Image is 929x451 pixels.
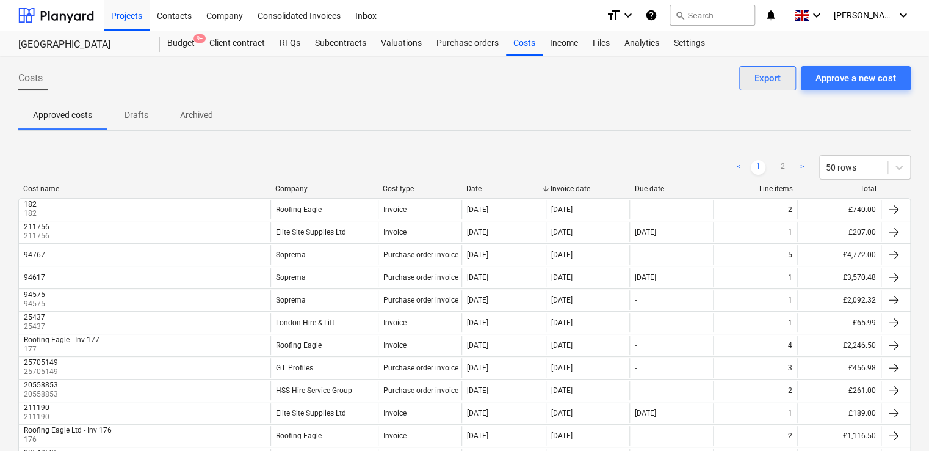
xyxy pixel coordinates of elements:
[24,389,60,400] p: 20558853
[585,31,617,56] a: Files
[635,364,637,372] div: -
[467,409,488,417] div: [DATE]
[180,109,213,122] p: Archived
[551,318,573,327] div: [DATE]
[797,290,881,310] div: £2,092.32
[834,10,895,20] span: [PERSON_NAME]
[276,205,322,214] div: Roofing Eagle
[276,341,322,350] div: Roofing Eagle
[121,109,151,122] p: Drafts
[797,200,881,219] div: £740.00
[276,364,313,372] div: G L Profiles
[383,318,407,327] div: Invoice
[670,5,755,26] button: Search
[276,251,306,259] div: Soprema
[160,31,202,56] a: Budget9+
[551,386,573,395] div: [DATE]
[775,160,790,175] a: Page 2
[24,335,99,344] div: Roofing Eagle - Inv 177
[24,231,52,241] p: 211756
[635,386,637,395] div: -
[543,31,585,56] div: Income
[788,205,792,214] div: 2
[551,228,573,237] div: [DATE]
[797,245,881,265] div: £4,772.00
[797,313,881,332] div: £65.99
[24,313,45,321] div: 25437
[896,8,911,23] i: keyboard_arrow_down
[551,364,573,372] div: [DATE]
[467,251,488,259] div: [DATE]
[467,228,488,237] div: [DATE]
[24,426,112,435] div: Roofing Eagle Ltd - Inv 176
[467,431,488,440] div: [DATE]
[24,412,52,422] p: 211190
[276,318,334,327] div: London Hire & Lift
[18,71,43,86] span: Costs
[466,185,541,193] div: Date
[551,341,573,350] div: [DATE]
[383,205,407,214] div: Invoice
[467,386,488,395] div: [DATE]
[276,296,306,304] div: Soprema
[788,409,792,417] div: 1
[383,409,407,417] div: Invoice
[635,251,637,259] div: -
[429,31,506,56] a: Purchase orders
[718,185,793,193] div: Line-items
[383,251,458,259] div: Purchase order invoice
[276,273,306,282] div: Soprema
[788,341,792,350] div: 4
[797,268,881,287] div: £3,570.48
[383,386,458,395] div: Purchase order invoice
[551,205,573,214] div: [DATE]
[374,31,429,56] a: Valuations
[739,66,796,90] button: Export
[675,10,685,20] span: search
[788,251,792,259] div: 5
[467,296,488,304] div: [DATE]
[788,364,792,372] div: 3
[788,296,792,304] div: 1
[809,8,824,23] i: keyboard_arrow_down
[202,31,272,56] a: Client contract
[24,290,45,299] div: 94575
[788,318,792,327] div: 1
[551,185,625,193] div: Invoice date
[645,8,657,23] i: Knowledge base
[635,228,656,237] div: [DATE]
[467,318,488,327] div: [DATE]
[635,273,656,282] div: [DATE]
[788,386,792,395] div: 2
[24,381,58,389] div: 20558853
[635,409,656,417] div: [DATE]
[160,31,202,56] div: Budget
[193,34,206,43] span: 9+
[18,38,145,51] div: [GEOGRAPHIC_DATA]
[467,273,488,282] div: [DATE]
[383,228,407,237] div: Invoice
[797,403,881,423] div: £189.00
[467,205,488,214] div: [DATE]
[467,364,488,372] div: [DATE]
[24,200,37,208] div: 182
[802,185,877,193] div: Total
[506,31,543,56] div: Costs
[24,367,60,377] p: 25705149
[606,8,621,23] i: format_size
[815,70,896,86] div: Approve a new cost
[635,341,637,350] div: -
[272,31,308,56] div: RFQs
[667,31,712,56] div: Settings
[731,160,746,175] a: Previous page
[24,208,39,219] p: 182
[788,228,792,237] div: 1
[308,31,374,56] a: Subcontracts
[797,222,881,242] div: £207.00
[24,222,49,231] div: 211756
